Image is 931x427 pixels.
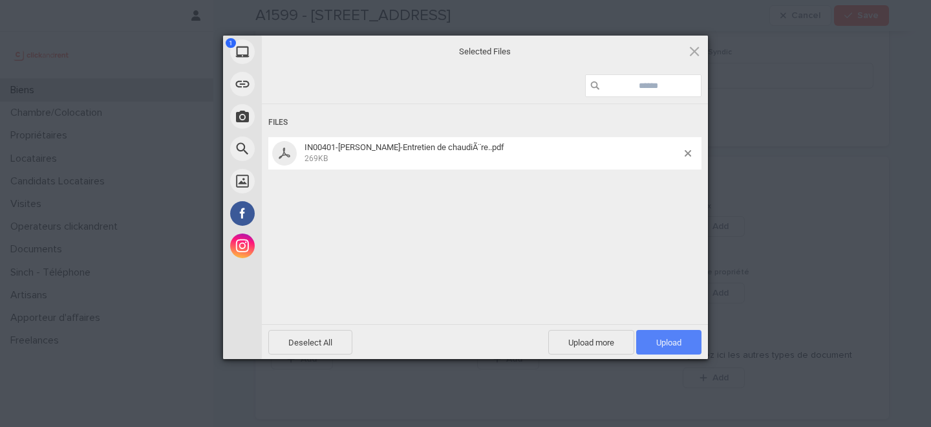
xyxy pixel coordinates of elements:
[223,230,378,262] div: Instagram
[223,165,378,197] div: Unsplash
[548,330,634,355] span: Upload more
[356,46,614,58] span: Selected Files
[223,100,378,133] div: Take Photo
[305,154,328,163] span: 269KB
[223,68,378,100] div: Link (URL)
[301,142,685,164] span: IN00401-Sonam TENZIN-Entretien de chaudiÃ¨re..pdf
[656,338,681,347] span: Upload
[223,36,378,68] div: My Device
[223,133,378,165] div: Web Search
[305,142,504,152] span: IN00401-[PERSON_NAME]-Entretien de chaudiÃ¨re..pdf
[223,197,378,230] div: Facebook
[226,38,236,48] span: 1
[636,330,701,355] span: Upload
[687,44,701,58] span: Click here or hit ESC to close picker
[268,330,352,355] span: Deselect All
[268,111,701,135] div: Files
